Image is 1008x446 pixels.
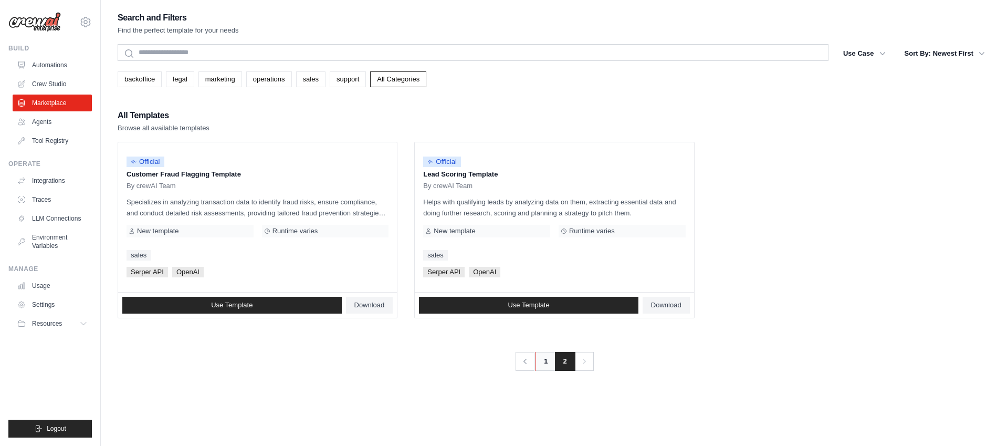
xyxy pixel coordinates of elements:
a: All Categories [370,71,426,87]
span: Download [651,301,681,309]
a: support [330,71,366,87]
div: Build [8,44,92,53]
span: OpenAI [172,267,204,277]
span: Serper API [127,267,168,277]
span: Use Template [508,301,549,309]
a: Download [346,297,393,314]
span: By crewAI Team [127,182,176,190]
p: Lead Scoring Template [423,169,685,180]
a: LLM Connections [13,210,92,227]
a: backoffice [118,71,162,87]
a: marketing [198,71,242,87]
span: Logout [47,424,66,433]
a: Settings [13,296,92,313]
a: Usage [13,277,92,294]
span: Runtime varies [272,227,318,235]
span: By crewAI Team [423,182,472,190]
a: Tool Registry [13,132,92,149]
span: Serper API [423,267,465,277]
span: Official [127,157,164,167]
span: New template [137,227,178,235]
h2: Search and Filters [118,11,239,25]
span: Runtime varies [569,227,615,235]
p: Specializes in analyzing transaction data to identify fraud risks, ensure compliance, and conduct... [127,196,388,219]
a: sales [127,250,151,261]
span: Official [423,157,461,167]
a: Crew Studio [13,76,92,92]
a: Traces [13,191,92,208]
button: Use Case [837,44,892,63]
a: operations [246,71,292,87]
a: Integrations [13,172,92,189]
a: Automations [13,57,92,74]
button: Sort By: Newest First [898,44,991,63]
span: Use Template [211,301,253,309]
h2: All Templates [118,108,209,123]
nav: Pagination [515,352,593,371]
img: Logo [8,12,61,32]
span: Resources [32,319,62,328]
button: Logout [8,420,92,438]
a: sales [423,250,447,261]
span: Download [354,301,385,309]
a: Environment Variables [13,229,92,254]
a: Use Template [122,297,342,314]
a: Download [643,297,690,314]
a: 1 [535,352,556,371]
span: 2 [555,352,575,371]
button: Resources [13,315,92,332]
a: legal [166,71,194,87]
a: Agents [13,113,92,130]
p: Find the perfect template for your needs [118,25,239,36]
div: Operate [8,160,92,168]
p: Customer Fraud Flagging Template [127,169,388,180]
div: Manage [8,265,92,273]
a: sales [296,71,325,87]
a: Use Template [419,297,638,314]
span: New template [434,227,475,235]
p: Helps with qualifying leads by analyzing data on them, extracting essential data and doing furthe... [423,196,685,219]
span: OpenAI [469,267,500,277]
p: Browse all available templates [118,123,209,133]
a: Marketplace [13,95,92,111]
